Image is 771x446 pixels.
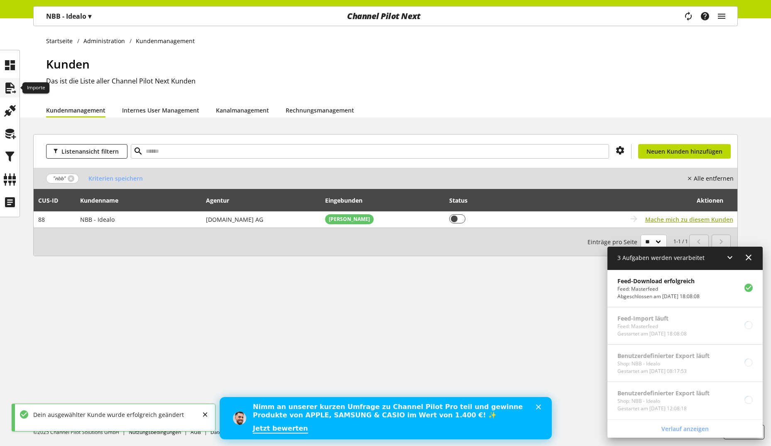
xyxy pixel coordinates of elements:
span: Einträge pro Seite [587,238,641,246]
div: Kundenname [80,196,127,205]
nobr: Alle entfernen [694,174,734,183]
span: Neuen Kunden hinzufügen [646,147,722,156]
div: Eingebunden [325,196,371,205]
h2: Das ist die Liste aller Channel Pilot Next Kunden [46,76,738,86]
a: Kundenmanagement [46,106,105,115]
a: Startseite [46,37,77,45]
p: Feed-Download erfolgreich [617,277,700,285]
li: ©2025 Channel Pilot Solutions GmbH [33,429,129,436]
a: Verlauf anzeigen [609,421,761,436]
button: Kriterien speichern [82,171,149,186]
span: Listenansicht filtern [61,147,119,156]
nav: main navigation [33,6,738,26]
span: Kriterien speichern [88,174,143,183]
span: ▾ [88,12,91,21]
a: Internes User Management [122,106,199,115]
span: Kunden [46,56,90,72]
a: Neuen Kunden hinzufügen [638,144,731,159]
iframe: Intercom live chat Banner [220,397,552,439]
button: Listenansicht filtern [46,144,127,159]
a: Nutzungsbedingungen [129,429,181,436]
span: [DOMAIN_NAME] AG [206,216,263,223]
span: 3 Aufgaben werden verarbeitet [617,254,705,262]
a: Feed-Download erfolgreichFeed: MasterfeedAbgeschlossen am [DATE] 18:08:08 [607,270,763,307]
span: Verlauf anzeigen [661,424,709,433]
p: NBB - Idealo [46,11,91,21]
a: AGB [191,429,201,436]
div: Status [449,196,476,205]
a: Kanalmanagement [216,106,269,115]
a: Administration [79,37,130,45]
button: Mache mich zu diesem Kunden [645,215,733,224]
div: Agentur [206,196,237,205]
small: 1-1 / 1 [587,235,688,249]
div: CUS-⁠ID [38,196,66,205]
span: NBB - Idealo [80,216,115,223]
div: Aktionen [539,192,723,208]
span: [PERSON_NAME] [329,216,370,223]
p: Feed: Masterfeed [617,285,700,293]
a: Datenschutz [210,429,240,436]
span: "nbb" [53,175,66,182]
p: Abgeschlossen am Oct 07, 2025, 18:08:08 [617,293,700,300]
a: Rechnungsmanagement [286,106,354,115]
div: Dein ausgewählter Kunde wurde erfolgreich geändert [29,410,184,419]
span: 88 [38,216,45,223]
div: Importe [22,82,49,94]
